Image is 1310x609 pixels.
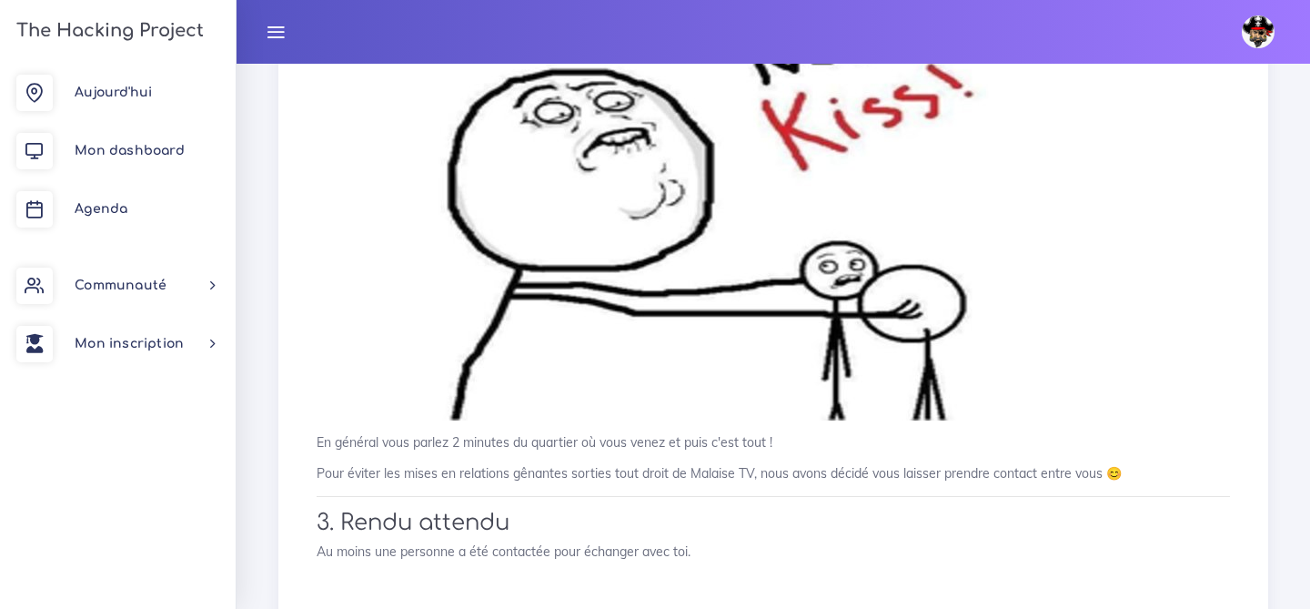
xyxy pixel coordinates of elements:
[75,202,127,216] span: Agenda
[75,279,166,292] span: Communauté
[75,337,184,350] span: Mon inscription
[1242,15,1275,48] img: avatar
[75,86,152,99] span: Aujourd'hui
[11,21,204,41] h3: The Hacking Project
[317,11,1044,421] img: Pqj0wL7.jpg
[75,144,185,157] span: Mon dashboard
[317,433,1230,452] p: En général vous parlez 2 minutes du quartier où vous venez et puis c'est tout !
[317,510,1230,536] h2: 3. Rendu attendu
[317,464,1230,482] p: Pour éviter les mises en relations gênantes sorties tout droit de Malaise TV, nous avons décidé v...
[317,543,1230,561] p: Au moins une personne a été contactée pour échanger avec toi.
